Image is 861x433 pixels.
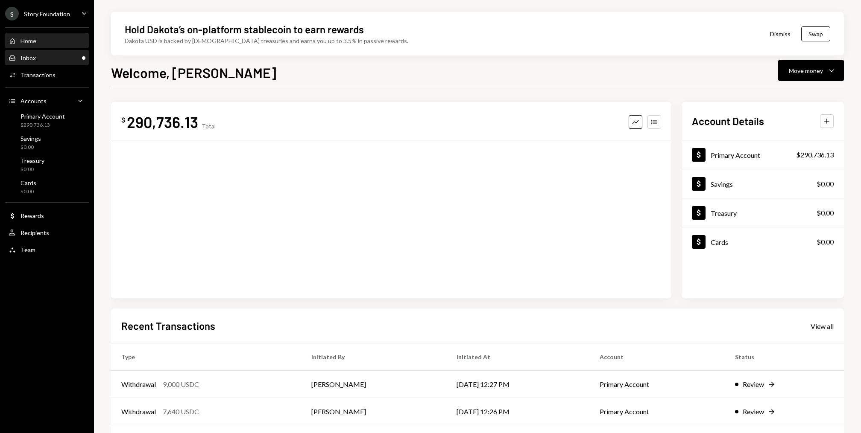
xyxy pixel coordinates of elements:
td: Primary Account [589,371,725,398]
th: Type [111,343,301,371]
a: View all [811,321,834,331]
div: $ [121,116,125,124]
div: Primary Account [20,113,65,120]
div: $0.00 [20,166,44,173]
a: Treasury$0.00 [682,198,844,227]
div: Transactions [20,71,56,78]
a: Home [5,33,89,48]
div: Inbox [20,54,36,61]
td: [PERSON_NAME] [301,398,446,425]
a: Cards$0.00 [5,177,89,197]
a: Inbox [5,50,89,65]
a: Treasury$0.00 [5,154,89,175]
button: Move money [778,60,844,81]
h2: Recent Transactions [121,319,215,333]
a: Primary Account$290,736.13 [682,140,844,169]
div: $290,736.13 [796,150,834,160]
div: Move money [789,66,823,75]
div: Primary Account [711,151,760,159]
a: Primary Account$290,736.13 [5,110,89,131]
div: Savings [20,135,41,142]
a: Team [5,242,89,257]
a: Recipients [5,225,89,240]
button: Swap [801,26,830,41]
h1: Welcome, [PERSON_NAME] [111,64,276,81]
div: Recipients [20,229,49,236]
div: 9,000 USDC [163,379,199,389]
div: Treasury [711,209,737,217]
div: Accounts [20,97,47,105]
div: Treasury [20,157,44,164]
div: 7,640 USDC [163,407,199,417]
td: [DATE] 12:27 PM [446,371,589,398]
div: $0.00 [20,188,36,195]
div: Cards [711,238,728,246]
th: Account [589,343,725,371]
div: Withdrawal [121,379,156,389]
div: Team [20,246,35,253]
a: Savings$0.00 [5,132,89,153]
div: S [5,7,19,20]
div: Review [743,379,764,389]
a: Rewards [5,208,89,223]
div: Dakota USD is backed by [DEMOGRAPHIC_DATA] treasuries and earns you up to 3.5% in passive rewards. [125,36,408,45]
div: $290,736.13 [20,122,65,129]
div: Withdrawal [121,407,156,417]
div: $0.00 [817,179,834,189]
a: Accounts [5,93,89,108]
a: Cards$0.00 [682,227,844,256]
div: Rewards [20,212,44,219]
div: $0.00 [817,208,834,218]
div: Savings [711,180,733,188]
div: 290,736.13 [127,112,198,131]
div: $0.00 [20,144,41,151]
div: Cards [20,179,36,186]
th: Status [725,343,844,371]
div: Total [202,122,216,130]
a: Transactions [5,67,89,82]
td: [DATE] 12:26 PM [446,398,589,425]
h2: Account Details [692,114,764,128]
th: Initiated At [446,343,589,371]
div: Hold Dakota’s on-platform stablecoin to earn rewards [125,22,364,36]
td: [PERSON_NAME] [301,371,446,398]
a: Savings$0.00 [682,169,844,198]
div: Story Foundation [24,10,70,17]
th: Initiated By [301,343,446,371]
td: Primary Account [589,398,725,425]
div: $0.00 [817,237,834,247]
div: Home [20,37,36,44]
button: Dismiss [759,24,801,44]
div: Review [743,407,764,417]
